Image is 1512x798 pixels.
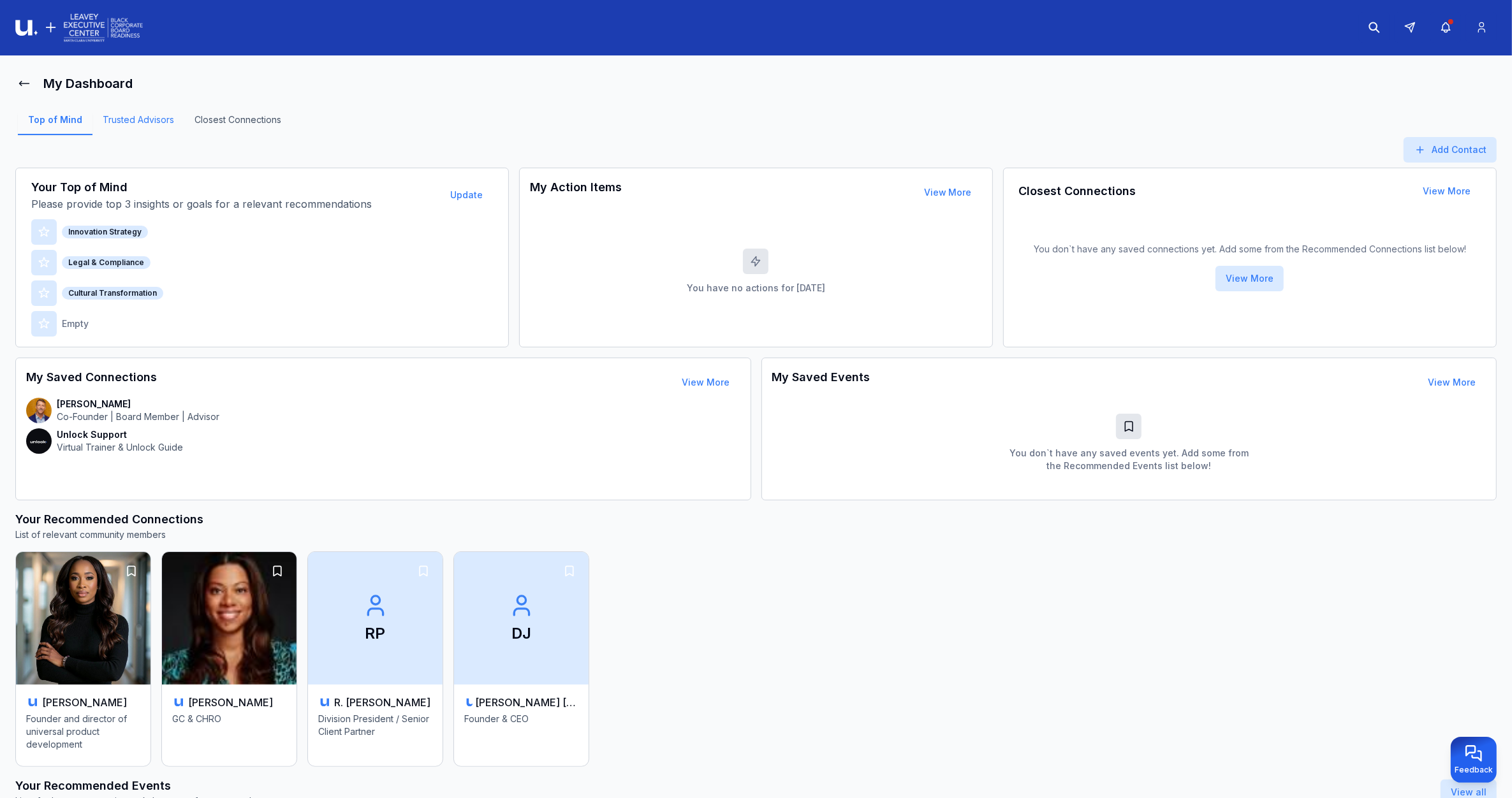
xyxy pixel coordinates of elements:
a: Trusted Advisors [92,113,184,135]
p: Founder & CEO [464,713,578,753]
a: View More [1428,377,1476,388]
p: Co-Founder | Board Member | Advisor [57,410,219,423]
p: You don`t have any saved events yet. Add some from the Recommended Events list below! [1001,447,1256,472]
a: Closest Connections [184,113,291,135]
p: Division President / Senior Client Partner [318,713,432,753]
h3: Closest Connections [1019,182,1136,200]
button: View More [1418,370,1486,395]
button: View More [1413,178,1481,204]
img: contact-avatar [26,428,52,454]
p: You don`t have any saved connections yet. Add some from the Recommended Connections list below! [1034,243,1466,256]
div: Legal & Compliance [62,256,150,269]
p: DJ [511,623,531,644]
div: Innovation Strategy [62,226,148,238]
p: GC & CHRO [172,713,286,753]
p: Virtual Trainer & Unlock Guide [57,441,183,454]
div: Cultural Transformation [62,287,163,300]
h3: [PERSON_NAME] [188,695,273,710]
span: Feedback [1455,765,1493,775]
h3: Your Recommended Events [15,777,300,795]
p: Please provide top 3 insights or goals for a relevant recommendations [31,196,437,212]
h3: R. [PERSON_NAME] [334,695,430,710]
h3: My Saved Events [772,368,870,396]
p: [PERSON_NAME] [57,398,219,410]
p: Founder and director of universal product development [26,713,140,753]
button: Update [440,182,493,208]
button: View More [914,180,982,205]
h1: My Dashboard [43,75,133,92]
h3: [PERSON_NAME] [42,695,127,710]
h3: Your Recommended Connections [15,511,1497,528]
p: Empty [62,317,89,330]
h3: [PERSON_NAME] [PERSON_NAME] [475,695,578,710]
p: You have no actions for [DATE] [687,282,825,294]
a: View all [1451,787,1486,797]
p: Unlock Support [57,428,183,441]
img: Logo [15,11,143,44]
button: Provide feedback [1451,737,1497,783]
h3: My Saved Connections [26,368,157,396]
img: Annie Jean-Baptiste [16,552,150,685]
h3: Your Top of Mind [31,178,437,196]
p: List of relevant community members [15,528,1497,541]
p: RP [365,623,386,644]
a: Top of Mind [18,113,92,135]
img: contact-avatar [26,398,52,423]
button: View More [1215,266,1284,291]
h3: My Action Items [530,178,622,207]
img: Renada Williams [162,552,297,685]
button: Add Contact [1404,137,1497,163]
button: View More [672,370,740,395]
